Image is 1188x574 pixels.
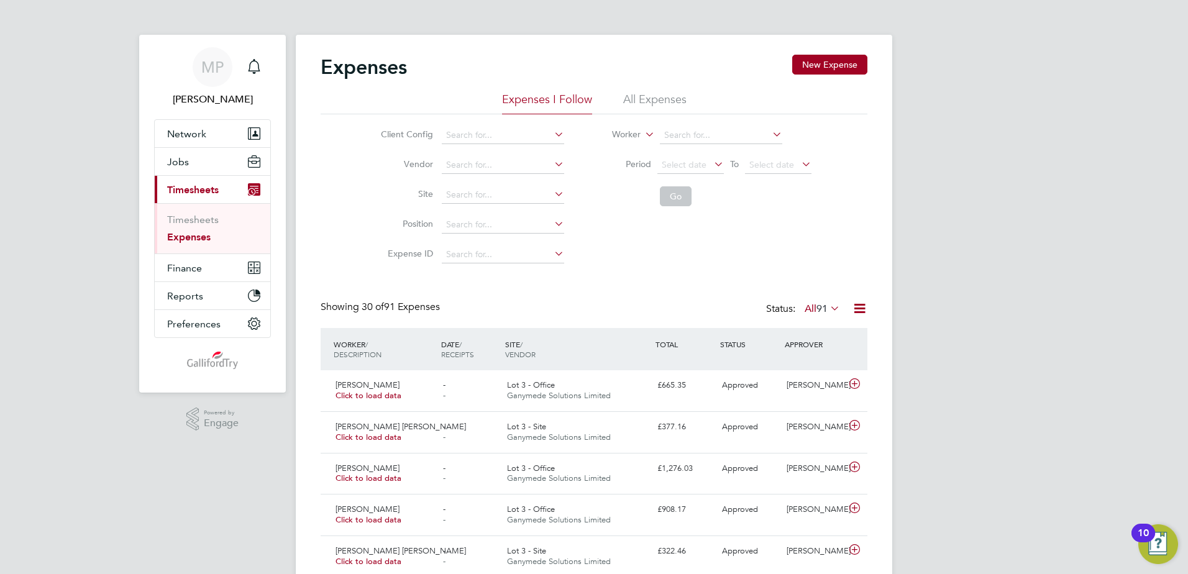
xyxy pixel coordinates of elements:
[167,231,211,243] a: Expenses
[331,333,438,365] div: WORKER
[520,339,523,349] span: /
[507,432,611,442] span: Ganymede Solutions Limited
[662,159,706,170] span: Select date
[139,35,286,393] nav: Main navigation
[443,545,445,556] span: -
[443,473,445,483] span: -
[749,159,794,170] span: Select date
[782,458,846,479] div: [PERSON_NAME]
[336,421,466,432] span: [PERSON_NAME] [PERSON_NAME]
[155,203,270,253] div: Timesheets
[816,303,828,315] span: 91
[443,432,445,442] span: -
[585,129,641,141] label: Worker
[459,339,462,349] span: /
[623,92,687,114] li: All Expenses
[187,350,239,370] img: gallifordtry-logo-retina.png
[336,556,401,567] span: Click to load data
[365,339,368,349] span: /
[782,417,846,437] div: [PERSON_NAME]
[442,186,564,204] input: Search for...
[336,545,466,556] span: [PERSON_NAME] [PERSON_NAME]
[336,504,400,514] span: [PERSON_NAME]
[155,176,270,203] button: Timesheets
[167,318,221,330] span: Preferences
[321,301,442,314] div: Showing
[722,504,758,514] span: Approved
[443,556,445,567] span: -
[507,473,611,483] span: Ganymede Solutions Limited
[167,290,203,302] span: Reports
[336,432,401,442] span: Click to load data
[377,248,433,259] label: Expense ID
[167,128,206,140] span: Network
[443,463,445,473] span: -
[204,408,239,418] span: Powered by
[336,514,401,525] span: Click to load data
[155,282,270,309] button: Reports
[722,380,758,390] span: Approved
[660,127,782,144] input: Search for...
[507,380,555,390] span: Lot 3 - Office
[782,375,846,396] div: [PERSON_NAME]
[377,129,433,140] label: Client Config
[652,541,717,562] div: £322.46
[652,417,717,437] div: £377.16
[154,47,271,107] a: MP[PERSON_NAME]
[717,333,782,355] div: STATUS
[155,254,270,281] button: Finance
[443,514,445,525] span: -
[443,504,445,514] span: -
[766,301,843,318] div: Status:
[336,390,401,401] span: Click to load data
[321,55,407,80] h2: Expenses
[443,421,445,432] span: -
[155,148,270,175] button: Jobs
[1138,524,1178,564] button: Open Resource Center, 10 new notifications
[377,158,433,170] label: Vendor
[442,157,564,174] input: Search for...
[660,186,692,206] button: Go
[652,458,717,479] div: £1,276.03
[502,333,652,365] div: SITE
[805,303,840,315] label: All
[722,421,758,432] span: Approved
[155,120,270,147] button: Network
[336,380,400,390] span: [PERSON_NAME]
[507,390,611,401] span: Ganymede Solutions Limited
[507,421,546,432] span: Lot 3 - Site
[201,59,224,75] span: MP
[782,541,846,562] div: [PERSON_NAME]
[442,127,564,144] input: Search for...
[502,92,592,114] li: Expenses I Follow
[792,55,867,75] button: New Expense
[507,463,555,473] span: Lot 3 - Office
[441,349,474,359] span: RECEIPTS
[726,156,742,172] span: To
[155,310,270,337] button: Preferences
[443,390,445,401] span: -
[167,214,219,225] a: Timesheets
[507,504,555,514] span: Lot 3 - Office
[204,418,239,429] span: Engage
[362,301,440,313] span: 91 Expenses
[362,301,384,313] span: 30 of
[443,380,445,390] span: -
[186,408,239,431] a: Powered byEngage
[507,556,611,567] span: Ganymede Solutions Limited
[782,333,846,355] div: APPROVER
[154,92,271,107] span: Mark Pendergast
[652,375,717,396] div: £665.35
[507,514,611,525] span: Ganymede Solutions Limited
[507,545,546,556] span: Lot 3 - Site
[336,463,400,473] span: [PERSON_NAME]
[595,158,651,170] label: Period
[336,473,401,483] span: Click to load data
[167,184,219,196] span: Timesheets
[505,349,536,359] span: VENDOR
[442,216,564,234] input: Search for...
[722,545,758,556] span: Approved
[167,262,202,274] span: Finance
[652,499,717,520] div: £908.17
[377,218,433,229] label: Position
